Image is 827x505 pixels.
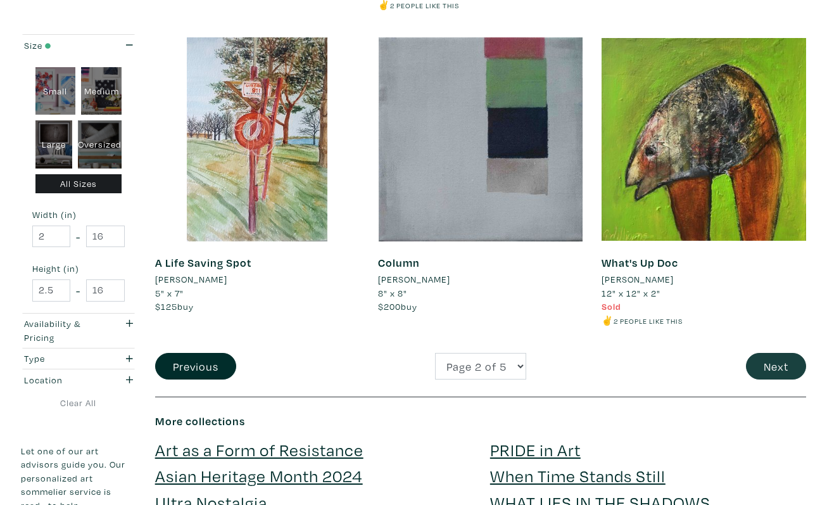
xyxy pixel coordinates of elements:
a: A Life Saving Spot [155,255,251,270]
span: buy [155,300,194,312]
div: Type [24,352,101,366]
div: All Sizes [35,174,122,194]
button: Next [746,353,806,380]
button: Size [21,35,136,56]
span: Sold [602,300,621,312]
div: Availability & Pricing [24,317,101,344]
button: Type [21,348,136,369]
div: Large [35,120,73,169]
a: Asian Heritage Month 2024 [155,464,363,487]
span: buy [378,300,417,312]
a: PRIDE in Art [490,438,581,461]
span: $200 [378,300,401,312]
a: What's Up Doc [602,255,678,270]
button: Previous [155,353,236,380]
span: 5" x 7" [155,287,184,299]
span: 12" x 12" x 2" [602,287,660,299]
div: Oversized [78,120,122,169]
div: Location [24,373,101,387]
li: [PERSON_NAME] [155,272,227,286]
span: $125 [155,300,177,312]
small: 2 people like this [390,1,459,10]
li: [PERSON_NAME] [378,272,450,286]
li: [PERSON_NAME] [602,272,674,286]
a: Column [378,255,420,270]
button: Location [21,369,136,390]
small: 2 people like this [614,316,683,326]
div: Medium [81,67,122,115]
a: [PERSON_NAME] [602,272,806,286]
h6: More collections [155,414,806,428]
span: - [76,282,80,299]
a: When Time Stands Still [490,464,666,487]
a: [PERSON_NAME] [155,272,360,286]
small: Height (in) [32,264,125,273]
div: Size [24,39,101,53]
span: - [76,228,80,245]
small: Width (in) [32,210,125,219]
button: Availability & Pricing [21,314,136,348]
a: Art as a Form of Resistance [155,438,363,461]
a: [PERSON_NAME] [378,272,583,286]
a: Clear All [21,396,136,410]
span: 8" x 8" [378,287,407,299]
li: ✌️ [602,314,806,328]
div: Small [35,67,76,115]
